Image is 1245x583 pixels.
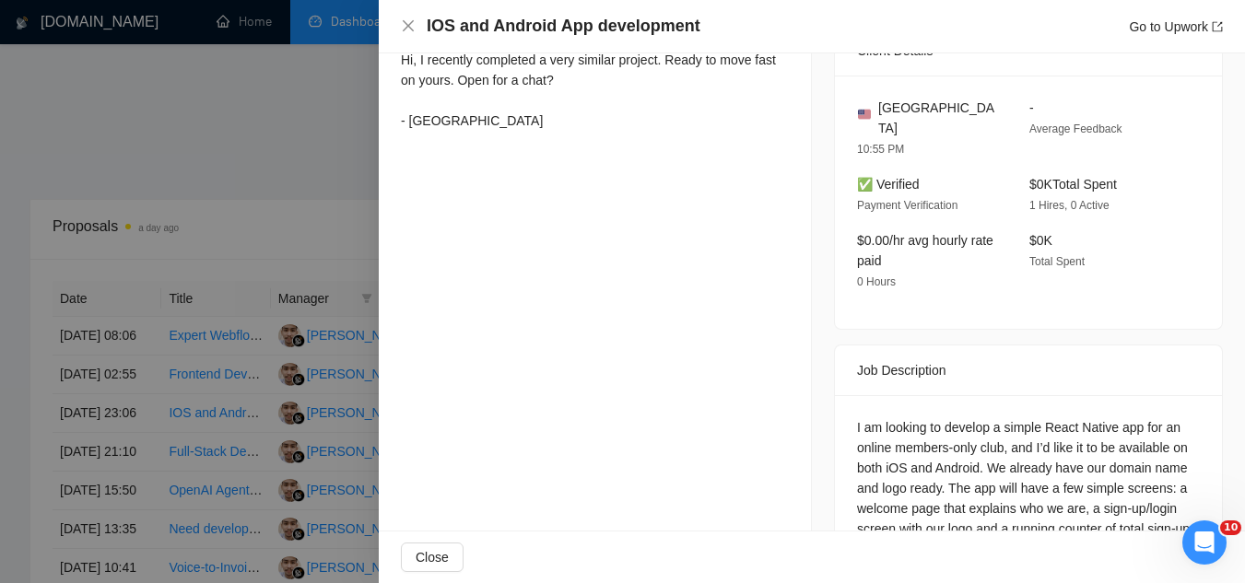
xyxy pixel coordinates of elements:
span: 1 Hires, 0 Active [1029,199,1110,212]
div: Job Description [857,345,1200,395]
span: [GEOGRAPHIC_DATA] [878,98,1000,138]
img: 🇺🇸 [858,108,871,121]
span: $0.00/hr avg hourly rate paid [857,233,993,268]
span: $0K Total Spent [1029,177,1117,192]
span: 10:55 PM [857,143,904,156]
span: Total Spent [1029,255,1085,268]
span: - [1029,100,1034,115]
button: Close [401,18,416,34]
span: Average Feedback [1029,122,1122,135]
button: Close [401,542,464,572]
span: $0K [1029,233,1052,248]
h4: IOS and Android App development [427,15,700,38]
span: Close [416,547,449,567]
span: export [1212,21,1223,32]
iframe: Intercom live chat [1182,520,1227,565]
span: 10 [1220,520,1241,535]
span: 0 Hours [857,275,896,288]
a: Go to Upworkexport [1129,19,1223,34]
span: close [401,18,416,33]
span: Payment Verification [857,199,957,212]
div: Hi, I recently completed a very similar project. Ready to move fast on yours. Open for a chat? - ... [401,50,789,131]
span: ✅ Verified [857,177,920,192]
